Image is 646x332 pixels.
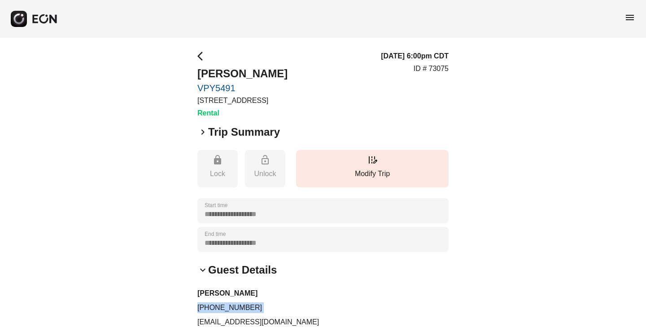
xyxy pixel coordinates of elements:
[367,155,378,165] span: edit_road
[197,95,288,106] p: [STREET_ADDRESS]
[197,317,449,328] p: [EMAIL_ADDRESS][DOMAIN_NAME]
[414,63,449,74] p: ID # 73075
[208,125,280,139] h2: Trip Summary
[381,51,449,62] h3: [DATE] 6:00pm CDT
[197,108,288,119] h3: Rental
[197,51,208,62] span: arrow_back_ios
[197,265,208,275] span: keyboard_arrow_down
[197,83,288,93] a: VPY5491
[197,127,208,137] span: keyboard_arrow_right
[197,66,288,81] h2: [PERSON_NAME]
[197,302,449,313] p: [PHONE_NUMBER]
[197,288,449,299] h3: [PERSON_NAME]
[296,150,449,187] button: Modify Trip
[208,263,277,277] h2: Guest Details
[301,168,444,179] p: Modify Trip
[624,12,635,23] span: menu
